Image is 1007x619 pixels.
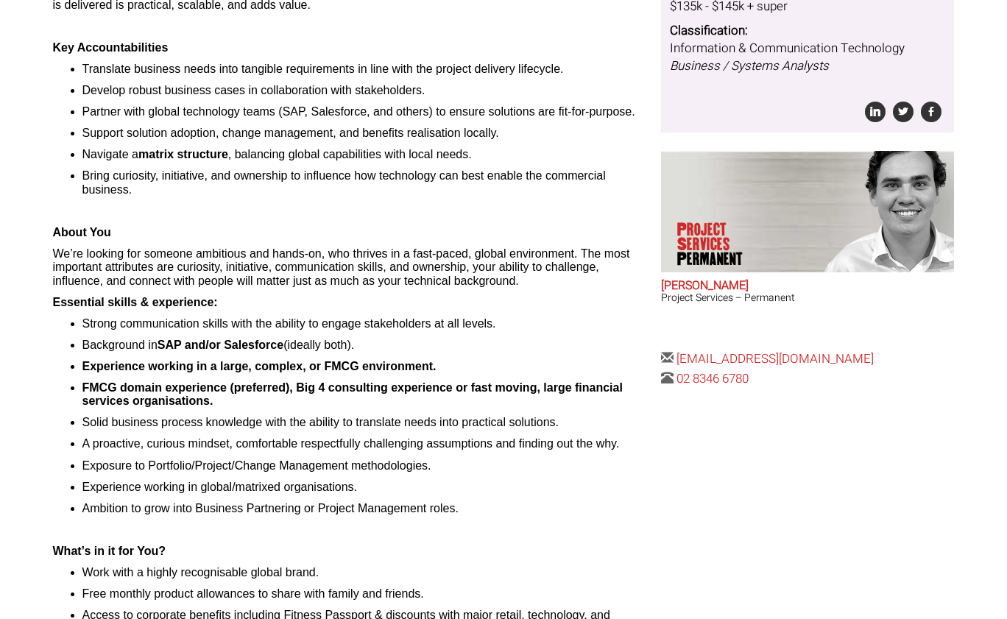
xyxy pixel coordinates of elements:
li: Ambition to grow into Business Partnering or Project Management roles. [82,502,651,515]
b: SAP and/or Salesforce [158,339,283,351]
li: Solid business process knowledge with the ability to translate needs into practical solutions. [82,416,651,429]
b: About You [53,226,111,238]
li: Work with a highly recognisable global brand. [82,566,651,579]
h2: [PERSON_NAME] [661,280,954,293]
a: 02 8346 6780 [676,369,749,388]
li: Background in (ideally both). [82,339,651,352]
li: Partner with global technology teams (SAP, Salesforce, and others) to ensure solutions are fit-fo... [82,105,651,119]
b: matrix structure [138,148,228,160]
b: Key Accountabilities [53,41,169,54]
i: Business / Systems Analysts [670,57,829,75]
b: What’s in it for You? [53,545,166,557]
dd: Information & Communication Technology [670,40,945,76]
li: Support solution adoption, change management, and benefits realisation locally. [82,127,651,140]
p: Project Services [677,222,780,266]
li: Navigate a , balancing global capabilities with local needs. [82,148,651,161]
li: Develop robust business cases in collaboration with stakeholders. [82,84,651,97]
li: Experience working in global/matrixed organisations. [82,481,651,494]
li: Strong communication skills with the ability to engage stakeholders at all levels. [82,317,651,330]
b: FMCG domain experience (preferred), Big 4 consulting experience or fast moving, large financial s... [82,381,623,407]
h3: Project Services – Permanent [661,292,954,303]
li: Bring curiosity, initiative, and ownership to influence how technology can best enable the commer... [82,169,651,197]
span: Permanent [677,252,780,266]
li: Translate business needs into tangible requirements in line with the project delivery lifecycle. [82,63,651,76]
li: A proactive, curious mindset, comfortable respectfully challenging assumptions and finding out th... [82,437,651,450]
p: We’re looking for someone ambitious and hands-on, who thrives in a fast-paced, global environment... [53,247,651,288]
b: Experience working in a large, complex, or FMCG environment. [82,360,437,372]
img: Sam McKay does Project Services Permanent [813,151,954,272]
a: [EMAIL_ADDRESS][DOMAIN_NAME] [676,350,874,368]
dt: Classification: [670,22,945,40]
li: Free monthly product allowances to share with family and friends. [82,587,651,601]
b: Essential skills & experience: [53,296,218,308]
li: Exposure to Portfolio/Project/Change Management methodologies. [82,459,651,473]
